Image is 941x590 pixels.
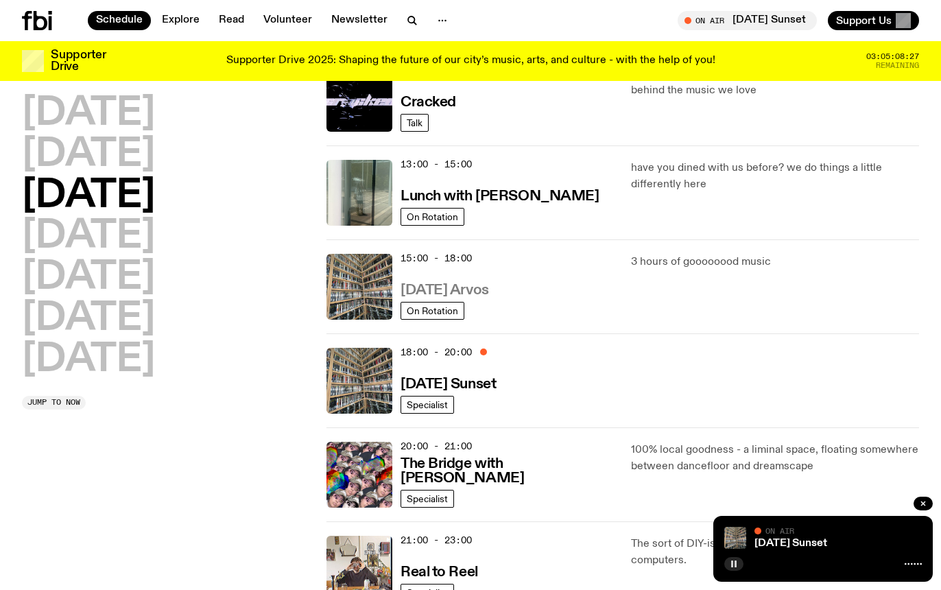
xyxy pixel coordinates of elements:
span: Specialist [407,399,448,410]
span: Jump to now [27,399,80,406]
span: Support Us [836,14,892,27]
span: Talk [407,117,422,128]
button: [DATE] [22,259,155,297]
a: Cracked [401,93,456,110]
span: On Rotation [407,211,458,222]
a: Newsletter [323,11,396,30]
a: [DATE] Arvos [401,281,489,298]
button: [DATE] [22,95,155,133]
h3: The Bridge with [PERSON_NAME] [401,457,615,486]
h3: Supporter Drive [51,49,106,73]
a: The Bridge with [PERSON_NAME] [401,454,615,486]
h3: [DATE] Sunset [401,377,496,392]
h3: Cracked [401,95,456,110]
button: [DATE] [22,300,155,338]
button: On Air[DATE] Sunset [678,11,817,30]
h3: Real to Reel [401,565,478,580]
button: [DATE] [22,217,155,256]
img: A corner shot of the fbi music library [326,348,392,414]
span: 13:00 - 15:00 [401,158,472,171]
span: Remaining [876,62,919,69]
a: Talk [401,114,429,132]
a: [DATE] Sunset [401,375,496,392]
img: A corner shot of the fbi music library [724,527,746,549]
p: have you dined with us before? we do things a little differently here [631,160,919,193]
img: Logo for Podcast Cracked. Black background, with white writing, with glass smashing graphics [326,66,392,132]
button: [DATE] [22,177,155,215]
span: 15:00 - 18:00 [401,252,472,265]
button: Jump to now [22,396,86,410]
a: Volunteer [255,11,320,30]
p: 3 hours of goooooood music [631,254,919,270]
h3: [DATE] Arvos [401,283,489,298]
a: Specialist [401,490,454,508]
button: [DATE] [22,341,155,379]
h3: Lunch with [PERSON_NAME] [401,189,599,204]
a: Real to Reel [401,563,478,580]
button: Support Us [828,11,919,30]
a: [DATE] Sunset [754,538,827,549]
p: Supporter Drive 2025: Shaping the future of our city’s music, arts, and culture - with the help o... [226,55,715,67]
a: On Rotation [401,208,464,226]
span: 20:00 - 21:00 [401,440,472,453]
a: Read [211,11,252,30]
a: Lunch with [PERSON_NAME] [401,187,599,204]
a: On Rotation [401,302,464,320]
a: Explore [154,11,208,30]
img: A corner shot of the fbi music library [326,254,392,320]
p: The sort of DIY-ish show: with love for instruments over computers. [631,536,919,569]
span: Specialist [407,493,448,504]
a: Schedule [88,11,151,30]
p: Cracked [PERSON_NAME] open the creative process behind the music we love [631,66,919,99]
button: [DATE] [22,136,155,174]
a: Specialist [401,396,454,414]
span: 18:00 - 20:00 [401,346,472,359]
span: 21:00 - 23:00 [401,534,472,547]
span: On Rotation [407,305,458,316]
p: 100% local goodness - a liminal space, floating somewhere between dancefloor and dreamscape [631,442,919,475]
span: On Air [765,526,794,535]
span: 03:05:08:27 [866,53,919,60]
